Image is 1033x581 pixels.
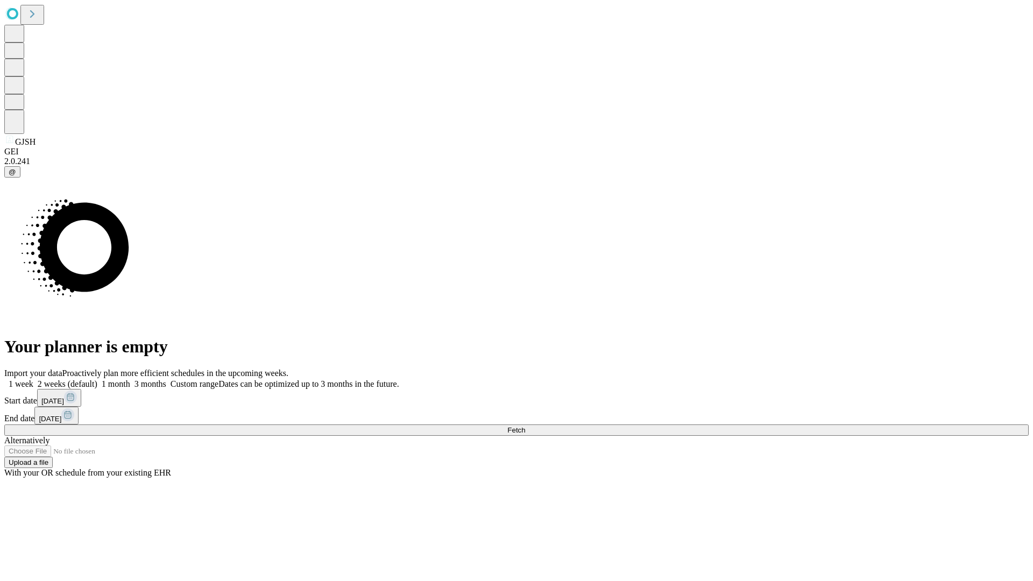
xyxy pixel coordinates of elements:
span: Custom range [171,379,218,388]
h1: Your planner is empty [4,337,1029,357]
span: 2 weeks (default) [38,379,97,388]
button: Fetch [4,424,1029,436]
span: GJSH [15,137,36,146]
span: Fetch [507,426,525,434]
span: With your OR schedule from your existing EHR [4,468,171,477]
div: 2.0.241 [4,157,1029,166]
span: @ [9,168,16,176]
span: [DATE] [39,415,61,423]
span: Dates can be optimized up to 3 months in the future. [218,379,399,388]
div: GEI [4,147,1029,157]
span: Alternatively [4,436,49,445]
span: Proactively plan more efficient schedules in the upcoming weeks. [62,369,288,378]
div: End date [4,407,1029,424]
button: @ [4,166,20,178]
span: 1 month [102,379,130,388]
button: [DATE] [34,407,79,424]
span: [DATE] [41,397,64,405]
span: Import your data [4,369,62,378]
button: [DATE] [37,389,81,407]
span: 1 week [9,379,33,388]
div: Start date [4,389,1029,407]
span: 3 months [135,379,166,388]
button: Upload a file [4,457,53,468]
